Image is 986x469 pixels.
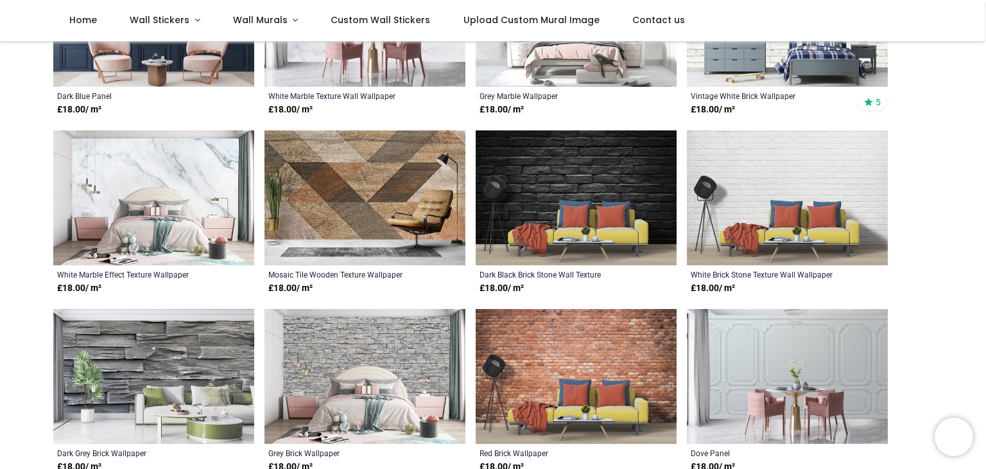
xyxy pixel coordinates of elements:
[53,130,254,265] img: White Marble Effect Texture Wall Mural Wallpaper
[268,103,313,116] strong: £ 18.00 / m²
[57,91,212,101] a: Dark Blue Panel
[268,282,313,295] strong: £ 18.00 / m²
[57,448,212,458] a: Dark Grey Brick Wallpaper
[268,91,423,101] a: White Marble Texture Wall Wallpaper
[268,269,423,279] a: Mosaic Tile Wooden Texture Wallpaper
[876,96,881,108] span: 5
[687,130,888,265] img: White Brick Stone Texture Wall Wall Mural Wallpaper
[480,448,634,458] a: Red Brick Wallpaper
[691,91,845,101] a: Vintage White Brick Wallpaper
[691,282,735,295] strong: £ 18.00 / m²
[57,282,101,295] strong: £ 18.00 / m²
[69,13,97,26] span: Home
[264,309,465,444] img: Grey Brick Wall Mural Wallpaper
[233,13,288,26] span: Wall Murals
[130,13,189,26] span: Wall Stickers
[691,103,735,116] strong: £ 18.00 / m²
[476,130,677,265] img: Dark Black Brick Stone Wall Texture Wall Mural Wallpaper
[57,269,212,279] a: White Marble Effect Texture Wallpaper
[480,103,524,116] strong: £ 18.00 / m²
[935,418,973,456] iframe: Brevo live chat
[331,13,430,26] span: Custom Wall Stickers
[687,309,888,444] img: Dove Panel Wall Mural
[632,13,685,26] span: Contact us
[480,282,524,295] strong: £ 18.00 / m²
[480,269,634,279] a: Dark Black Brick Stone Wall Texture Wallpaper
[264,130,465,265] img: Mosaic Tile Wooden Texture Wall Mural Wallpaper
[57,103,101,116] strong: £ 18.00 / m²
[691,269,845,279] a: White Brick Stone Texture Wall Wallpaper
[463,13,600,26] span: Upload Custom Mural Image
[53,309,254,444] img: Dark Grey Brick Wall Mural Wallpaper
[691,448,845,458] a: Dove Panel
[476,309,677,444] img: Red Brick Wall Mural Wallpaper
[480,91,634,101] a: Grey Marble Wallpaper
[268,448,423,458] a: Grey Brick Wallpaper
